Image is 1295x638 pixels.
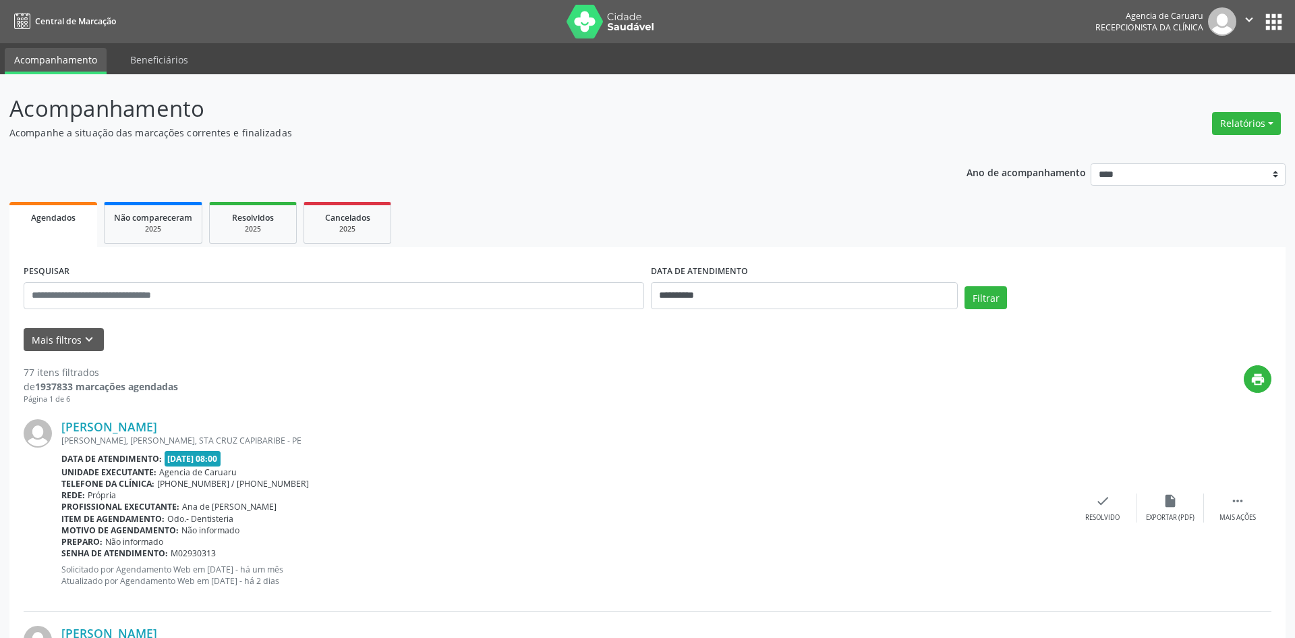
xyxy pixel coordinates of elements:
p: Acompanhamento [9,92,902,126]
span: Odo.- Dentisteria [167,513,233,525]
p: Ano de acompanhamento [967,163,1086,180]
b: Data de atendimento: [61,453,162,464]
span: [DATE] 08:00 [165,451,221,467]
b: Preparo: [61,536,103,548]
div: Mais ações [1219,513,1256,523]
div: 2025 [314,224,381,234]
span: Própria [88,489,116,501]
button: print [1244,365,1271,393]
span: Ana de [PERSON_NAME] [182,501,277,512]
button:  [1236,7,1262,36]
div: Página 1 de 6 [24,394,178,405]
button: Filtrar [965,286,1007,309]
a: Acompanhamento [5,48,107,74]
a: Central de Marcação [9,10,116,32]
span: Não compareceram [114,212,192,223]
strong: 1937833 marcações agendadas [35,380,178,393]
span: [PHONE_NUMBER] / [PHONE_NUMBER] [157,478,309,489]
button: Relatórios [1212,112,1281,135]
button: Mais filtroskeyboard_arrow_down [24,328,104,352]
label: PESQUISAR [24,261,69,282]
span: Cancelados [325,212,370,223]
b: Telefone da clínica: [61,478,154,489]
div: Resolvido [1085,513,1120,523]
span: Agendados [31,212,76,223]
b: Unidade executante: [61,467,156,478]
div: Exportar (PDF) [1146,513,1195,523]
b: Profissional executante: [61,501,179,512]
label: DATA DE ATENDIMENTO [651,261,748,282]
div: 77 itens filtrados [24,365,178,379]
i:  [1242,12,1257,27]
div: 2025 [219,224,287,234]
b: Item de agendamento: [61,513,165,525]
p: Solicitado por Agendamento Web em [DATE] - há um mês Atualizado por Agendamento Web em [DATE] - h... [61,564,1069,587]
i:  [1230,494,1245,508]
span: Não informado [105,536,163,548]
div: [PERSON_NAME], [PERSON_NAME], STA CRUZ CAPIBARIBE - PE [61,435,1069,446]
i: print [1250,372,1265,387]
a: [PERSON_NAME] [61,419,157,434]
span: Agencia de Caruaru [159,467,237,478]
img: img [24,419,52,448]
b: Rede: [61,489,85,501]
i: insert_drive_file [1163,494,1178,508]
div: 2025 [114,224,192,234]
span: Central de Marcação [35,16,116,27]
img: img [1208,7,1236,36]
b: Motivo de agendamento: [61,525,179,536]
button: apps [1262,10,1286,34]
i: keyboard_arrow_down [82,332,96,347]
i: check [1095,494,1110,508]
div: Agencia de Caruaru [1095,10,1203,22]
span: M02930313 [171,548,216,559]
div: de [24,379,178,394]
p: Acompanhe a situação das marcações correntes e finalizadas [9,126,902,140]
span: Não informado [181,525,239,536]
span: Recepcionista da clínica [1095,22,1203,33]
b: Senha de atendimento: [61,548,168,559]
span: Resolvidos [232,212,274,223]
a: Beneficiários [121,48,198,72]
